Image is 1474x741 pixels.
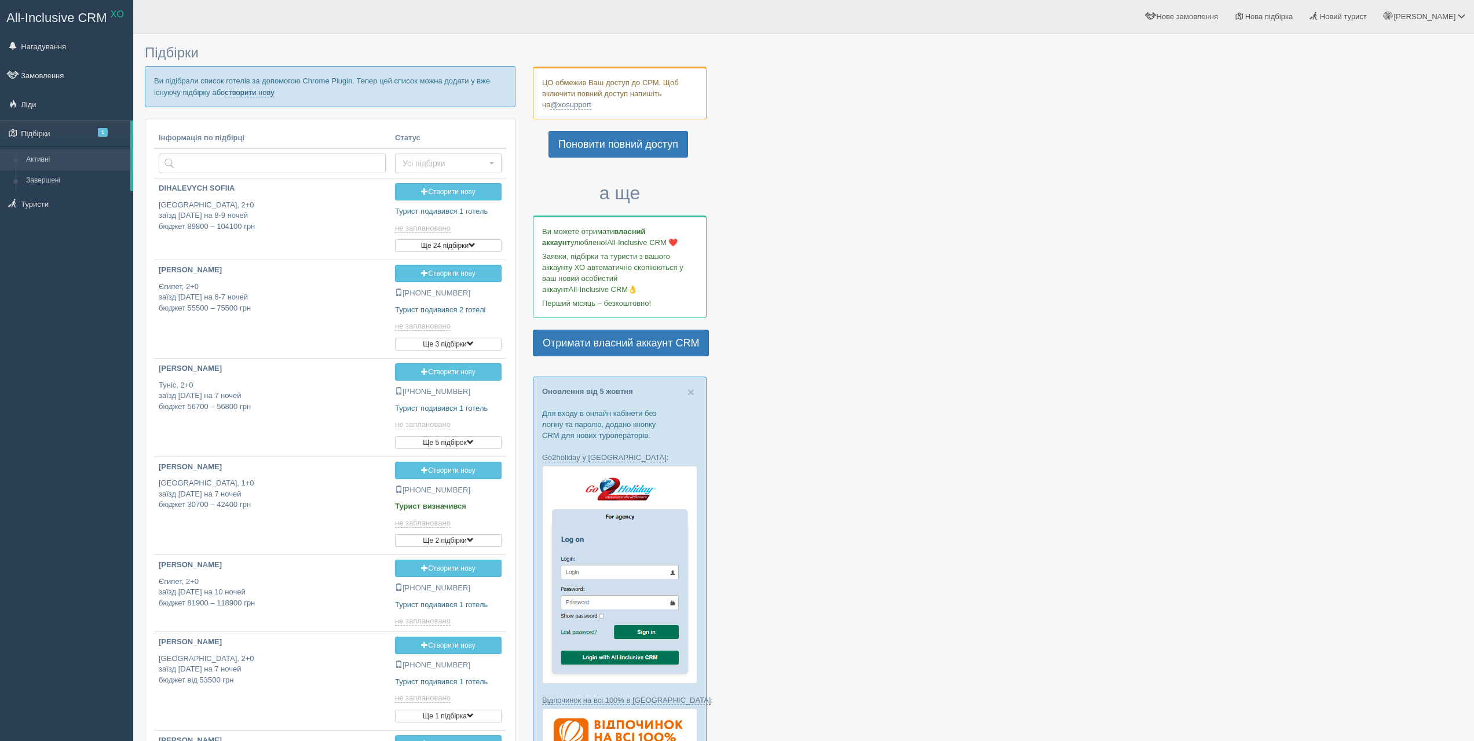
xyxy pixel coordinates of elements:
h3: а ще [533,183,707,203]
p: [PERSON_NAME] [159,363,386,374]
span: All-Inclusive CRM ❤️ [607,238,678,247]
a: Поновити повний доступ [548,131,688,158]
p: Ви підібрали список готелів за допомогою Chrome Plugin. Тепер цей список можна додати у вже існую... [145,66,515,107]
a: Отримати власний аккаунт CRM [533,330,709,356]
p: [PERSON_NAME] [159,560,386,571]
a: Створити нову [395,560,502,577]
a: Створити нову [395,363,502,381]
a: не заплановано [395,693,453,703]
p: Турист подивився 1 готель [395,600,502,611]
span: Усі підбірки [403,158,487,169]
span: не заплановано [395,420,451,429]
p: DIHALEVYCH SOFIIA [159,183,386,194]
th: Інформація по підбірці [154,128,390,149]
p: [PHONE_NUMBER] [395,485,502,496]
span: All-Inclusive CRM👌 [569,285,638,294]
span: не заплановано [395,224,451,233]
a: Створити нову [395,637,502,654]
a: створити нову [225,88,274,97]
p: [PERSON_NAME] [159,462,386,473]
a: [PERSON_NAME] [GEOGRAPHIC_DATA], 2+0заїзд [DATE] на 7 ночейбюджет від 53500 грн [154,632,390,712]
a: не заплановано [395,616,453,626]
p: [PHONE_NUMBER] [395,583,502,594]
span: Нове замовлення [1157,12,1218,21]
p: [PHONE_NUMBER] [395,288,502,299]
p: [GEOGRAPHIC_DATA], 2+0 заїзд [DATE] на 7 ночей бюджет від 53500 грн [159,654,386,686]
span: 1 [98,128,108,137]
th: Статус [390,128,506,149]
p: [PHONE_NUMBER] [395,660,502,671]
input: Пошук за країною або туристом [159,154,386,173]
img: go2holiday-login-via-crm-for-travel-agents.png [542,466,697,683]
a: не заплановано [395,519,453,528]
p: Перший місяць – безкоштовно! [542,298,697,309]
span: не заплановано [395,616,451,626]
p: Турист подивився 1 готель [395,206,502,217]
span: Нова підбірка [1245,12,1293,21]
a: Відпочинок на всі 100% в [GEOGRAPHIC_DATA] [542,696,711,705]
a: не заплановано [395,420,453,429]
button: Ще 2 підбірки [395,534,502,547]
p: Турист визначився [395,501,502,512]
p: : [542,452,697,463]
p: Турист подивився 2 готелі [395,305,502,316]
a: [PERSON_NAME] Єгипет, 2+0заїзд [DATE] на 6-7 ночейбюджет 55500 – 75500 грн [154,260,390,340]
a: Завершені [21,170,130,191]
span: не заплановано [395,693,451,703]
p: [PHONE_NUMBER] [395,386,502,397]
a: @xosupport [550,100,591,109]
p: [GEOGRAPHIC_DATA], 1+0 заїзд [DATE] на 7 ночей бюджет 30700 – 42400 грн [159,478,386,510]
span: All-Inclusive CRM [6,10,107,25]
div: ЦО обмежив Ваш доступ до СРМ. Щоб включити повний доступ напишіть на [533,67,707,119]
a: All-Inclusive CRM XO [1,1,133,32]
p: Турист подивився 1 готель [395,403,502,414]
span: не заплановано [395,322,451,331]
a: не заплановано [395,224,453,233]
p: Ви можете отримати улюбленої [542,226,697,248]
a: Створити нову [395,265,502,282]
a: Створити нову [395,183,502,200]
span: Новий турист [1320,12,1367,21]
button: Ще 24 підбірки [395,239,502,252]
a: [PERSON_NAME] Єгипет, 2+0заїзд [DATE] на 10 ночейбюджет 81900 – 118900 грн [154,555,390,614]
p: [PERSON_NAME] [159,265,386,276]
p: Для входу в онлайн кабінети без логіну та паролю, додано кнопку CRM для нових туроператорів. [542,408,697,441]
a: Оновлення від 5 жовтня [542,387,633,396]
span: не заплановано [395,519,451,528]
button: Ще 1 підбірка [395,710,502,722]
a: [PERSON_NAME] [GEOGRAPHIC_DATA], 1+0заїзд [DATE] на 7 ночейбюджет 30700 – 42400 грн [154,457,390,537]
a: Go2holiday у [GEOGRAPHIC_DATA] [542,453,667,462]
button: Усі підбірки [395,154,502,173]
p: Турист подивився 1 готель [395,677,502,688]
a: [PERSON_NAME] Туніс, 2+0заїзд [DATE] на 7 ночейбюджет 56700 – 56800 грн [154,359,390,439]
a: не заплановано [395,322,453,331]
a: Створити нову [395,462,502,479]
p: Туніс, 2+0 заїзд [DATE] на 7 ночей бюджет 56700 – 56800 грн [159,380,386,413]
p: Єгипет, 2+0 заїзд [DATE] на 6-7 ночей бюджет 55500 – 75500 грн [159,282,386,314]
p: Єгипет, 2+0 заїзд [DATE] на 10 ночей бюджет 81900 – 118900 грн [159,576,386,609]
b: власний аккаунт [542,227,646,247]
a: Активні [21,149,130,170]
button: Ще 5 підбірок [395,436,502,449]
sup: XO [111,9,124,19]
p: [GEOGRAPHIC_DATA], 2+0 заїзд [DATE] на 8-9 ночей бюджет 89800 – 104100 грн [159,200,386,232]
a: DIHALEVYCH SOFIIA [GEOGRAPHIC_DATA], 2+0заїзд [DATE] на 8-9 ночейбюджет 89800 – 104100 грн [154,178,390,242]
button: Ще 3 підбірки [395,338,502,351]
p: Заявки, підбірки та туристи з вашого аккаунту ХО автоматично скопіюються у ваш новий особистий ак... [542,251,697,295]
p: : [542,695,697,706]
p: [PERSON_NAME] [159,637,386,648]
span: × [687,385,694,399]
button: Close [687,386,694,398]
span: Підбірки [145,45,199,60]
span: [PERSON_NAME] [1393,12,1455,21]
